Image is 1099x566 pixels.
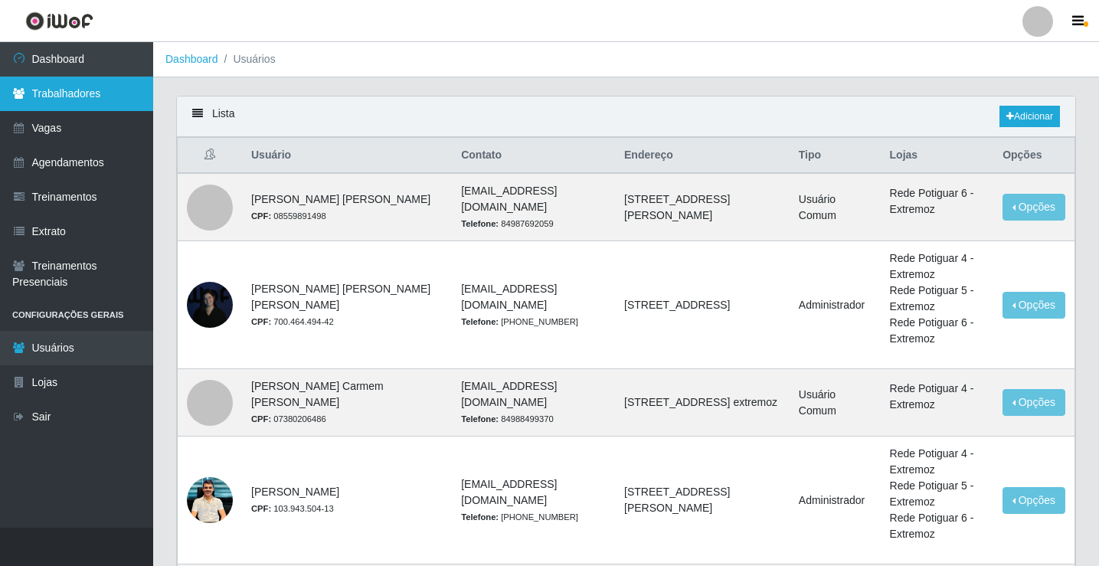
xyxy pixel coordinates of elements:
td: [STREET_ADDRESS][PERSON_NAME] [615,173,790,241]
strong: CPF: [251,504,271,513]
strong: Telefone: [461,317,499,326]
th: Contato [452,138,615,174]
td: [PERSON_NAME] [PERSON_NAME] [242,173,452,241]
td: Usuário Comum [790,173,881,241]
td: [EMAIL_ADDRESS][DOMAIN_NAME] [452,173,615,241]
li: Rede Potiguar 6 - Extremoz [890,185,985,218]
li: Rede Potiguar 4 - Extremoz [890,381,985,413]
li: Rede Potiguar 6 - Extremoz [890,510,985,542]
strong: Telefone: [461,512,499,522]
strong: CPF: [251,211,271,221]
td: Administrador [790,437,881,564]
a: Dashboard [165,53,218,65]
th: Endereço [615,138,790,174]
button: Opções [1003,194,1065,221]
td: Usuário Comum [790,369,881,437]
td: Administrador [790,241,881,369]
td: [EMAIL_ADDRESS][DOMAIN_NAME] [452,241,615,369]
li: Rede Potiguar 4 - Extremoz [890,446,985,478]
small: 07380206486 [251,414,326,424]
td: [STREET_ADDRESS][PERSON_NAME] [615,437,790,564]
small: 84988499370 [461,414,553,424]
td: [PERSON_NAME] [242,437,452,564]
td: [PERSON_NAME] Carmem [PERSON_NAME] [242,369,452,437]
strong: CPF: [251,317,271,326]
small: [PHONE_NUMBER] [461,317,578,326]
small: 84987692059 [461,219,553,228]
td: [STREET_ADDRESS] [615,241,790,369]
button: Opções [1003,292,1065,319]
li: Rede Potiguar 6 - Extremoz [890,315,985,347]
a: Adicionar [999,106,1060,127]
th: Usuário [242,138,452,174]
button: Opções [1003,389,1065,416]
small: [PHONE_NUMBER] [461,512,578,522]
li: Rede Potiguar 5 - Extremoz [890,283,985,315]
li: Rede Potiguar 5 - Extremoz [890,478,985,510]
div: Lista [177,97,1075,137]
td: [EMAIL_ADDRESS][DOMAIN_NAME] [452,437,615,564]
strong: CPF: [251,414,271,424]
td: [EMAIL_ADDRESS][DOMAIN_NAME] [452,369,615,437]
th: Opções [993,138,1074,174]
small: 08559891498 [251,211,326,221]
small: 700.464.494-42 [251,317,334,326]
small: 103.943.504-13 [251,504,334,513]
nav: breadcrumb [153,42,1099,77]
td: [PERSON_NAME] [PERSON_NAME] [PERSON_NAME] [242,241,452,369]
th: Lojas [881,138,994,174]
li: Rede Potiguar 4 - Extremoz [890,250,985,283]
button: Opções [1003,487,1065,514]
strong: Telefone: [461,219,499,228]
li: Usuários [218,51,276,67]
strong: Telefone: [461,414,499,424]
td: [STREET_ADDRESS] extremoz [615,369,790,437]
th: Tipo [790,138,881,174]
img: CoreUI Logo [25,11,93,31]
